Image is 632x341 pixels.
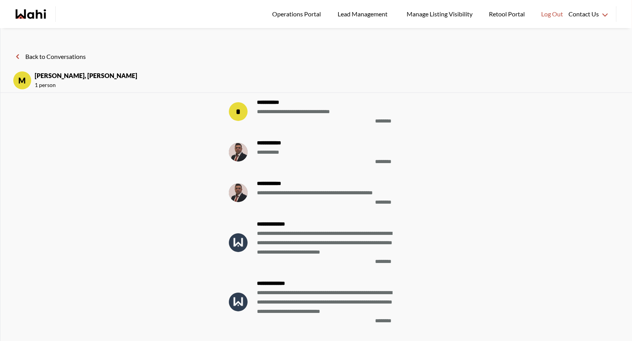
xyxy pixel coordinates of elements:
[13,52,86,62] button: Back to Conversations
[13,71,32,90] div: M
[16,9,46,19] a: Wahi homepage
[338,9,390,19] span: Lead Management
[404,9,475,19] span: Manage Listing Visibility
[35,80,137,90] span: 1 person
[541,9,563,19] span: Log Out
[489,9,527,19] span: Retool Portal
[35,71,137,80] strong: [PERSON_NAME], [PERSON_NAME]
[272,9,324,19] span: Operations Portal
